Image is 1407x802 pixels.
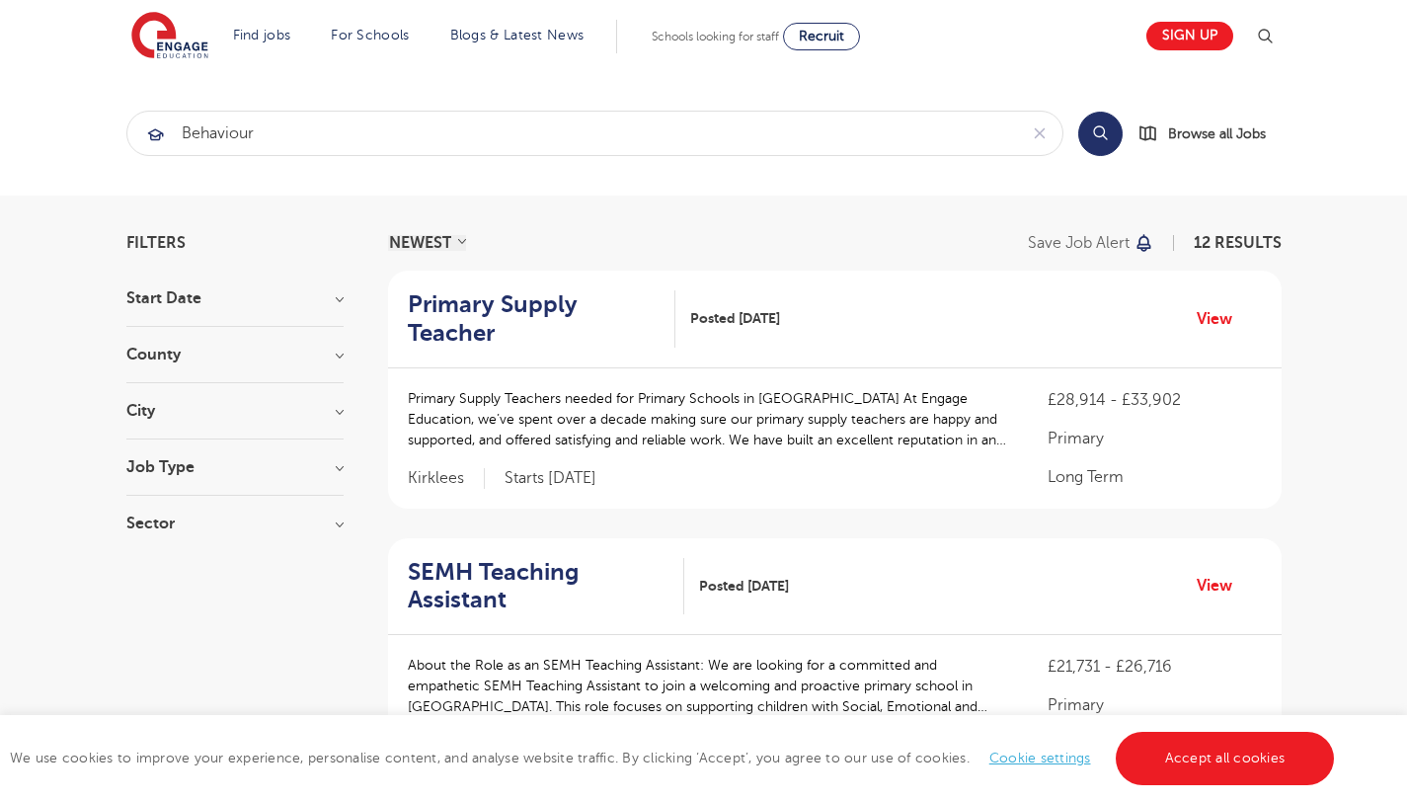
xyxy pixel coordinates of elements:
a: Blogs & Latest News [450,28,585,42]
span: Filters [126,235,186,251]
span: Recruit [799,29,844,43]
h3: City [126,403,344,419]
h2: SEMH Teaching Assistant [408,558,669,615]
a: Cookie settings [989,751,1091,765]
p: Primary [1048,427,1261,450]
p: £21,731 - £26,716 [1048,655,1261,679]
input: Submit [127,112,1017,155]
a: View [1197,306,1247,332]
span: Posted [DATE] [690,308,780,329]
a: Accept all cookies [1116,732,1335,785]
a: For Schools [331,28,409,42]
span: Kirklees [408,468,485,489]
p: Long Term [1048,465,1261,489]
button: Clear [1017,112,1062,155]
span: Browse all Jobs [1168,122,1266,145]
span: Schools looking for staff [652,30,779,43]
p: £28,914 - £33,902 [1048,388,1261,412]
a: Find jobs [233,28,291,42]
a: Primary Supply Teacher [408,290,676,348]
button: Save job alert [1028,235,1155,251]
p: Starts [DATE] [505,468,596,489]
h3: Sector [126,516,344,531]
h3: County [126,347,344,362]
h2: Primary Supply Teacher [408,290,661,348]
a: Browse all Jobs [1138,122,1282,145]
span: 12 RESULTS [1194,234,1282,252]
p: Primary [1048,693,1261,717]
h3: Job Type [126,459,344,475]
div: Submit [126,111,1063,156]
a: View [1197,573,1247,599]
a: Sign up [1146,22,1233,50]
p: About the Role as an SEMH Teaching Assistant: We are looking for a committed and empathetic SEMH ... [408,655,1009,717]
p: Save job alert [1028,235,1130,251]
span: Posted [DATE] [699,576,789,597]
a: SEMH Teaching Assistant [408,558,685,615]
h3: Start Date [126,290,344,306]
a: Recruit [783,23,860,50]
span: We use cookies to improve your experience, personalise content, and analyse website traffic. By c... [10,751,1339,765]
img: Engage Education [131,12,208,61]
p: Primary Supply Teachers needed for Primary Schools in [GEOGRAPHIC_DATA] At Engage Education, we’v... [408,388,1009,450]
button: Search [1078,112,1123,156]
